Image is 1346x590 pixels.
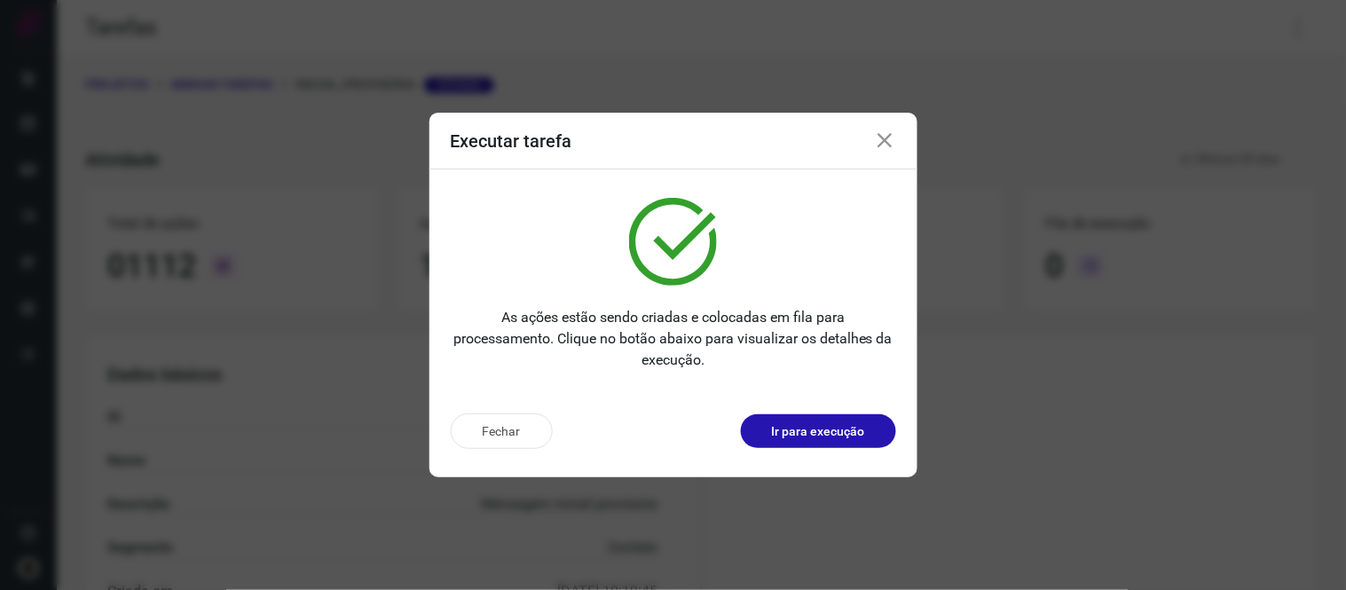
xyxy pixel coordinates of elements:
[451,413,553,449] button: Fechar
[451,307,896,371] p: As ações estão sendo criadas e colocadas em fila para processamento. Clique no botão abaixo para ...
[772,422,865,441] p: Ir para execução
[629,198,717,286] img: verified.svg
[741,414,896,448] button: Ir para execução
[451,130,572,152] h3: Executar tarefa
